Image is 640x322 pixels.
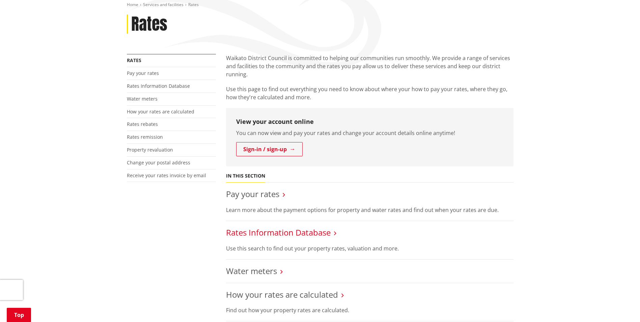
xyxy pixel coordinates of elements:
[236,118,503,126] h3: View your account online
[226,173,265,179] h5: In this section
[236,129,503,137] p: You can now view and pay your rates and change your account details online anytime!
[226,289,338,300] a: How your rates are calculated
[226,227,331,238] a: Rates Information Database
[127,159,190,166] a: Change your postal address
[236,142,303,156] a: Sign-in / sign-up
[226,265,277,276] a: Water meters
[131,15,167,34] h1: Rates
[127,96,158,102] a: Water meters
[188,2,199,7] span: Rates
[127,172,206,179] a: Receive your rates invoice by email
[226,54,513,78] p: Waikato District Council is committed to helping our communities run smoothly. We provide a range...
[127,2,138,7] a: Home
[226,306,513,314] p: Find out how your property rates are calculated.
[127,57,141,63] a: Rates
[609,294,633,318] iframe: Messenger Launcher
[127,108,194,115] a: How your rates are calculated
[127,121,158,127] a: Rates rebates
[127,70,159,76] a: Pay your rates
[226,188,279,199] a: Pay your rates
[127,134,163,140] a: Rates remission
[143,2,184,7] a: Services and facilities
[226,85,513,101] p: Use this page to find out everything you need to know about where your how to pay your rates, whe...
[127,146,173,153] a: Property revaluation
[127,2,513,8] nav: breadcrumb
[226,244,513,252] p: Use this search to find out your property rates, valuation and more.
[226,206,513,214] p: Learn more about the payment options for property and water rates and find out when your rates ar...
[7,308,31,322] a: Top
[127,83,190,89] a: Rates Information Database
